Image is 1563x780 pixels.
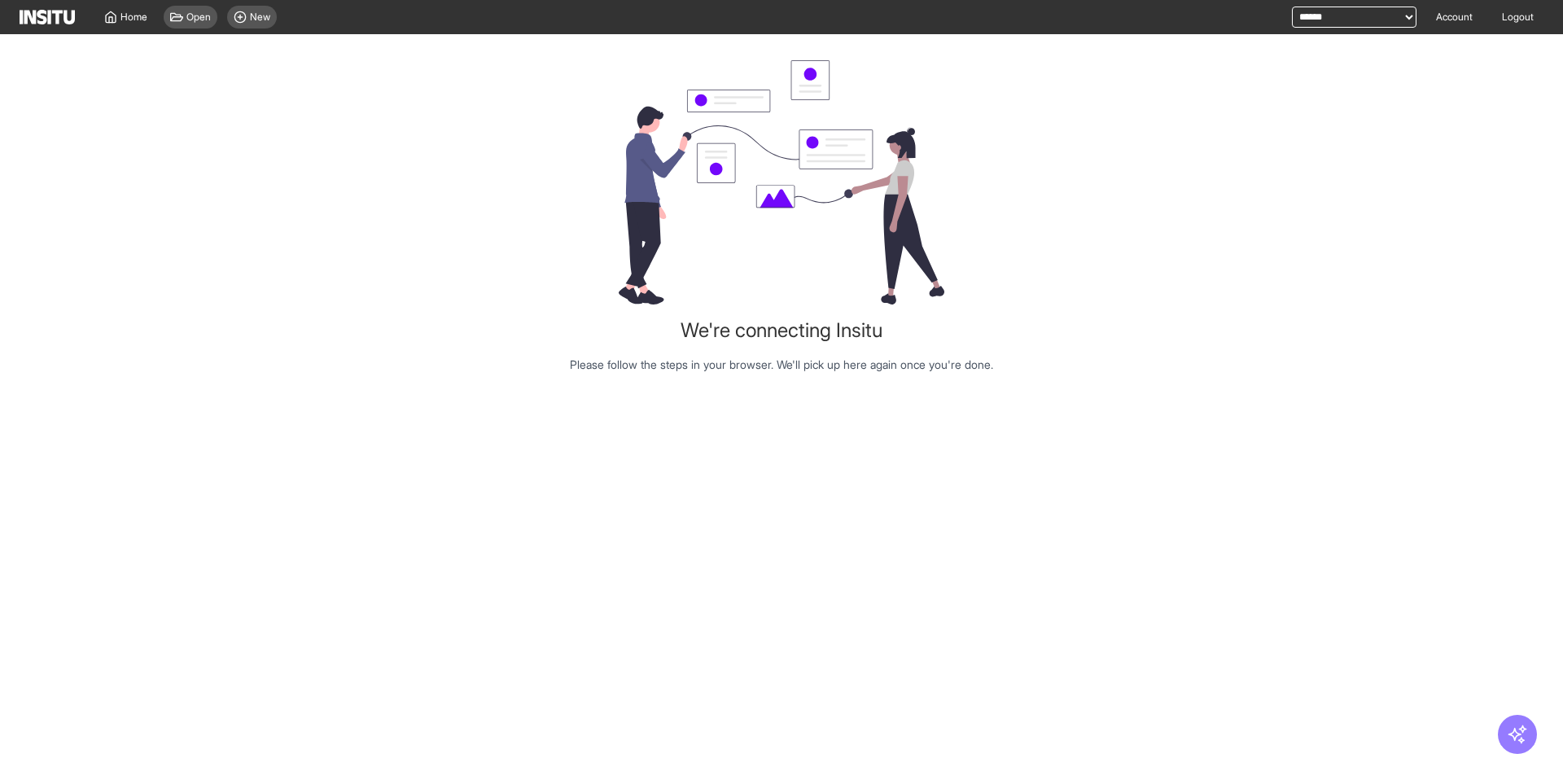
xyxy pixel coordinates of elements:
[250,11,270,24] span: New
[570,357,993,373] p: Please follow the steps in your browser. We'll pick up here again once you're done.
[681,318,882,344] h1: We're connecting Insitu
[186,11,211,24] span: Open
[20,10,75,24] img: Logo
[120,11,147,24] span: Home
